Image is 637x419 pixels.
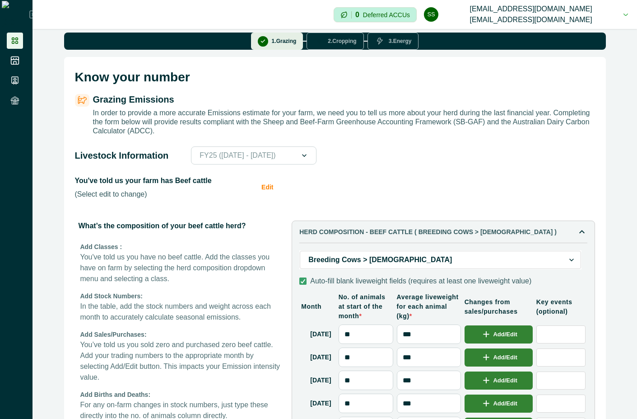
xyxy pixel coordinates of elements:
[465,348,533,367] button: Add/Edit
[301,302,335,311] p: Month
[355,11,359,19] p: 0
[75,217,285,235] p: What’s the composition of your beef cattle herd?
[93,94,174,105] p: Grazing Emissions
[310,277,531,285] p: Auto-fill blank liveweight fields (requires at least one liveweight value)
[310,376,331,385] p: [DATE]
[75,68,595,87] p: Know your number
[80,330,281,339] p: Add Sales/Purchases:
[80,242,281,252] p: Add Classes :
[536,297,586,316] p: Key events (optional)
[80,292,281,301] p: Add Stock Numbers:
[465,395,533,413] button: Add/Edit
[397,292,461,321] p: Average liveweight for each animal (kg)
[251,33,303,50] button: 1.Grazing
[80,390,281,400] p: Add Births and Deaths:
[310,330,331,339] p: [DATE]
[465,297,533,316] p: Changes from sales/purchases
[465,325,533,344] button: Add/Edit
[80,339,281,383] p: You’ve told us you sold zero and purchased zero beef cattle. Add your trading numbers to the appr...
[299,226,587,237] button: HERD COMPOSITION - Beef cattle ( Breeding Cows > [DEMOGRAPHIC_DATA] )
[465,372,533,390] button: Add/Edit
[2,1,29,28] img: Logo
[307,33,363,50] button: 2.Cropping
[339,292,393,321] p: No. of animals at start of the month
[80,252,281,284] p: You've told us you have no beef cattle. Add the classes you have on farm by selecting the herd co...
[310,399,331,408] p: [DATE]
[75,175,255,186] p: You've told us your farm has Beef cattle
[363,11,410,18] p: Deferred ACCUs
[80,301,281,323] p: In the table, add the stock numbers and weight across each month to accurately calculate seasonal...
[75,150,169,161] p: Livestock Information
[367,33,419,50] button: 3.Energy
[261,175,280,199] button: Edit
[93,108,595,136] p: In order to provide a more accurate Emissions estimate for your farm, we need you to tell us more...
[299,228,576,236] p: HERD COMPOSITION - Beef cattle ( Breeding Cows > [DEMOGRAPHIC_DATA] )
[75,190,255,199] p: ( Select edit to change )
[310,353,331,362] p: [DATE]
